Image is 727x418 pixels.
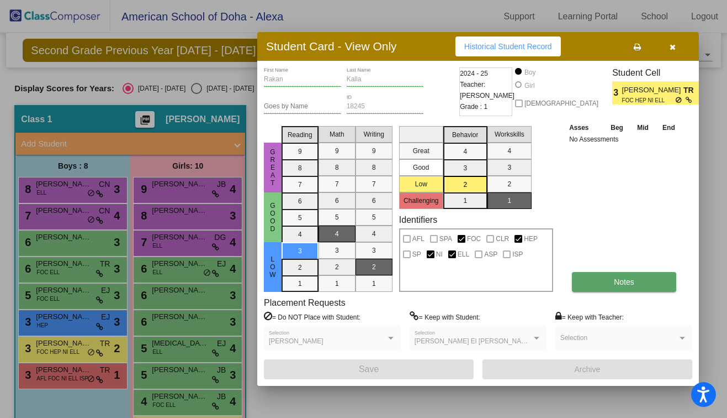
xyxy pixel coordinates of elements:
span: Great [268,148,278,187]
span: Good [268,202,278,233]
span: ASP [484,248,497,261]
span: 2 [699,86,708,100]
span: SPA [439,232,452,245]
th: Mid [630,122,655,134]
label: Identifiers [399,215,437,225]
span: Grade : 1 [460,101,487,112]
span: [PERSON_NAME] El [PERSON_NAME] [415,337,533,345]
th: Beg [603,122,630,134]
span: ELL [458,248,469,261]
span: Save [359,364,379,374]
span: SP [412,248,421,261]
h3: Student Card - View Only [266,39,397,53]
button: Archive [482,359,692,379]
input: goes by name [264,103,341,111]
span: NI [436,248,443,261]
th: End [655,122,682,134]
input: Enter ID [347,103,424,111]
span: Notes [614,278,634,286]
span: TR [683,85,699,96]
span: AFL [412,232,424,245]
span: [PERSON_NAME] [269,337,323,345]
label: Placement Requests [264,297,346,308]
span: [DEMOGRAPHIC_DATA] [524,97,598,110]
span: [PERSON_NAME] [622,85,683,96]
span: Teacher: [PERSON_NAME] [460,79,514,101]
span: FOC [467,232,481,245]
td: No Assessments [566,134,682,145]
label: = Do NOT Place with Student: [264,311,360,322]
div: Girl [524,81,535,91]
span: HEP [524,232,538,245]
span: Archive [575,365,601,374]
th: Asses [566,122,603,134]
button: Save [264,359,474,379]
span: 2024 - 25 [460,68,488,79]
span: ISP [512,248,523,261]
span: Historical Student Record [464,42,552,51]
span: 3 [612,86,622,100]
span: Low [268,255,278,279]
h3: Student Cell [612,67,708,78]
span: FOC HEP NI ELL [622,96,676,104]
div: Boy [524,67,536,77]
button: Historical Student Record [455,36,561,56]
span: CLR [496,232,509,245]
label: = Keep with Teacher: [555,311,624,322]
button: Notes [572,272,676,292]
label: = Keep with Student: [410,311,480,322]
